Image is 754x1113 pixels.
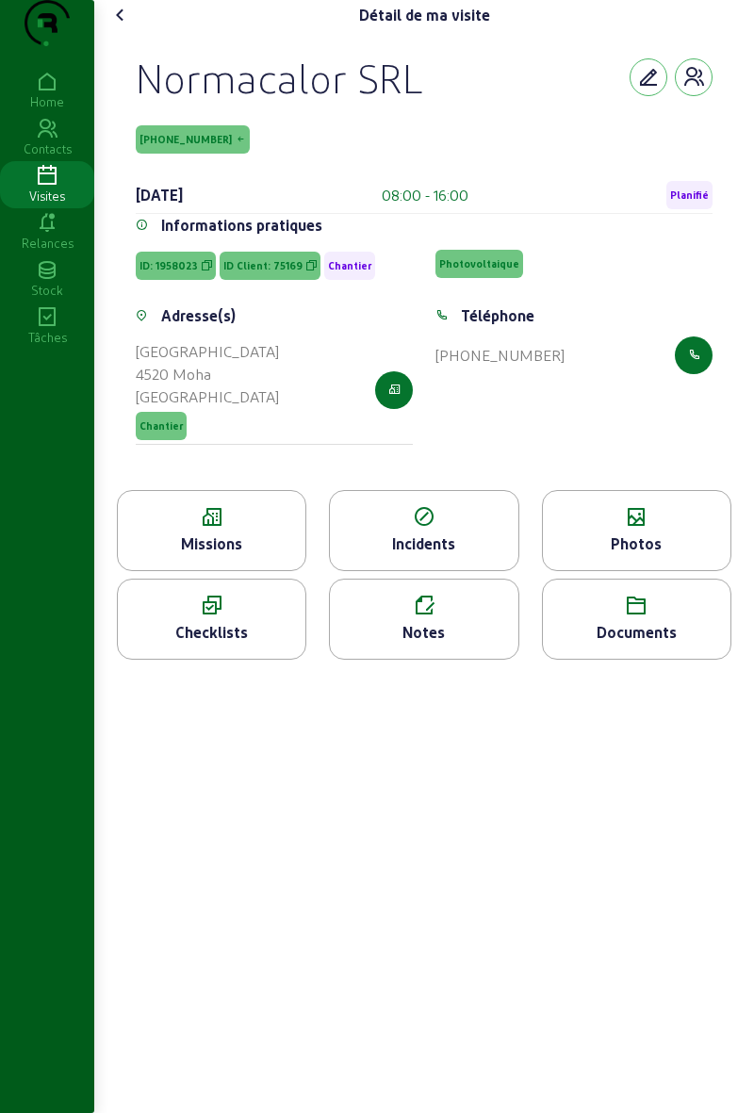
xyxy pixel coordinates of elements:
div: Checklists [118,621,305,644]
div: Détail de ma visite [359,4,490,26]
span: [PHONE_NUMBER] [139,133,232,146]
div: [GEOGRAPHIC_DATA] [136,385,279,408]
span: Photovoltaique [439,257,519,270]
div: Documents [543,621,730,644]
span: ID: 1958023 [139,259,198,272]
div: [DATE] [136,184,183,206]
span: Chantier [328,259,371,272]
div: Missions [118,532,305,555]
span: ID Client: 75169 [223,259,303,272]
div: Adresse(s) [161,304,236,327]
div: 4520 Moha [136,363,279,385]
div: Téléphone [461,304,534,327]
div: Informations pratiques [161,214,322,237]
span: Chantier [139,419,183,433]
div: Notes [330,621,517,644]
div: [PHONE_NUMBER] [435,344,565,367]
div: 08:00 - 16:00 [382,184,468,206]
div: Incidents [330,532,517,555]
div: Normacalor SRL [136,53,423,102]
div: Photos [543,532,730,555]
div: [GEOGRAPHIC_DATA] [136,340,279,363]
span: Planifié [670,188,709,202]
